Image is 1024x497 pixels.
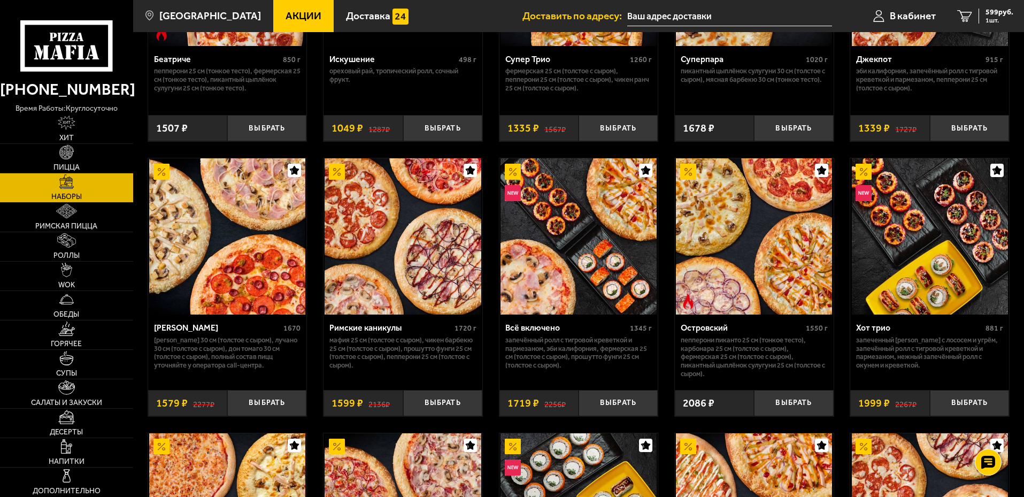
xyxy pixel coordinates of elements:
[368,123,390,134] s: 1287 ₽
[154,54,281,64] div: Беатриче
[392,9,409,25] img: 15daf4d41897b9f0e9f617042186c801.svg
[579,115,658,141] button: Выбрать
[58,281,75,289] span: WOK
[56,370,77,377] span: Супы
[544,398,566,409] s: 2256 ₽
[368,398,390,409] s: 2136 ₽
[346,11,390,21] span: Доставка
[31,399,102,407] span: Салаты и закуски
[329,164,345,180] img: Акционный
[332,398,363,409] span: 1599 ₽
[53,252,80,259] span: Роллы
[154,336,301,370] p: [PERSON_NAME] 30 см (толстое с сыром), Лучано 30 см (толстое с сыром), Дон Томаго 30 см (толстое ...
[856,164,872,180] img: Акционный
[544,123,566,134] s: 1567 ₽
[59,134,74,142] span: Хит
[156,123,188,134] span: 1507 ₽
[856,185,872,201] img: Новинка
[505,439,521,455] img: Акционный
[51,193,82,201] span: Наборы
[50,429,83,436] span: Десерты
[895,123,917,134] s: 1727 ₽
[149,158,305,315] img: Хет Трик
[806,324,828,333] span: 1550 г
[856,323,983,333] div: Хот трио
[985,324,1003,333] span: 881 г
[156,398,188,409] span: 1579 ₽
[681,54,803,64] div: Суперпара
[501,158,657,315] img: Всё включено
[283,324,301,333] span: 1670
[681,67,828,84] p: Пикантный цыплёнок сулугуни 30 см (толстое с сыром), Мясная Барбекю 30 см (тонкое тесто).
[459,55,476,64] span: 498 г
[522,11,627,21] span: Доставить по адресу:
[51,340,82,348] span: Горячее
[49,458,84,465] span: Напитки
[680,439,696,455] img: Акционный
[403,115,482,141] button: Выбрать
[505,67,652,93] p: Фермерская 25 см (толстое с сыром), Пепперони 25 см (толстое с сыром), Чикен Ранч 25 см (толстое ...
[856,67,1003,93] p: Эби Калифорния, Запечённый ролл с тигровой креветкой и пармезаном, Пепперони 25 см (толстое с сыр...
[675,158,834,315] a: АкционныйОстрое блюдоОстровский
[858,123,890,134] span: 1339 ₽
[153,164,170,180] img: Акционный
[683,123,714,134] span: 1678 ₽
[154,67,301,93] p: Пепперони 25 см (тонкое тесто), Фермерская 25 см (тонкое тесто), Пикантный цыплёнок сулугуни 25 с...
[505,460,521,476] img: Новинка
[890,11,936,21] span: В кабинет
[858,398,890,409] span: 1999 ₽
[505,164,521,180] img: Акционный
[630,324,652,333] span: 1345 г
[227,115,306,141] button: Выбрать
[856,54,983,64] div: Джекпот
[930,115,1009,141] button: Выбрать
[332,123,363,134] span: 1049 ₽
[148,158,307,315] a: АкционныйХет Трик
[53,164,80,171] span: Пицца
[630,55,652,64] span: 1260 г
[455,324,476,333] span: 1720 г
[985,17,1013,24] span: 1 шт.
[505,185,521,201] img: Новинка
[680,164,696,180] img: Акционный
[579,390,658,416] button: Выбрать
[856,336,1003,370] p: Запеченный [PERSON_NAME] с лососем и угрём, Запечённый ролл с тигровой креветкой и пармезаном, Не...
[627,6,832,26] input: Ваш адрес доставки
[507,123,539,134] span: 1335 ₽
[283,55,301,64] span: 850 г
[33,487,101,495] span: Дополнительно
[193,398,214,409] s: 2277 ₽
[806,55,828,64] span: 1020 г
[681,336,828,379] p: Пепперони Пиканто 25 см (тонкое тесто), Карбонара 25 см (толстое с сыром), Фермерская 25 см (толс...
[403,390,482,416] button: Выбрать
[325,158,481,315] img: Римские каникулы
[329,336,476,370] p: Мафия 25 см (толстое с сыром), Чикен Барбекю 25 см (толстое с сыром), Прошутто Фунги 25 см (толст...
[754,390,833,416] button: Выбрать
[329,439,345,455] img: Акционный
[754,115,833,141] button: Выбрать
[286,11,321,21] span: Акции
[324,158,482,315] a: АкционныйРимские каникулы
[159,11,261,21] span: [GEOGRAPHIC_DATA]
[153,439,170,455] img: Акционный
[676,158,832,315] img: Островский
[856,439,872,455] img: Акционный
[683,398,714,409] span: 2086 ₽
[850,158,1009,315] a: АкционныйНовинкаХот трио
[505,54,628,64] div: Супер Трио
[505,323,628,333] div: Всё включено
[35,223,97,230] span: Римская пицца
[499,158,658,315] a: АкционныйНовинкаВсё включено
[329,323,452,333] div: Римские каникулы
[985,55,1003,64] span: 915 г
[985,9,1013,16] span: 599 руб.
[930,390,1009,416] button: Выбрать
[680,294,696,310] img: Острое блюдо
[154,323,281,333] div: [PERSON_NAME]
[329,54,456,64] div: Искушение
[227,390,306,416] button: Выбрать
[505,336,652,370] p: Запечённый ролл с тигровой креветкой и пармезаном, Эби Калифорния, Фермерская 25 см (толстое с сы...
[507,398,539,409] span: 1719 ₽
[53,311,79,318] span: Обеды
[895,398,917,409] s: 2267 ₽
